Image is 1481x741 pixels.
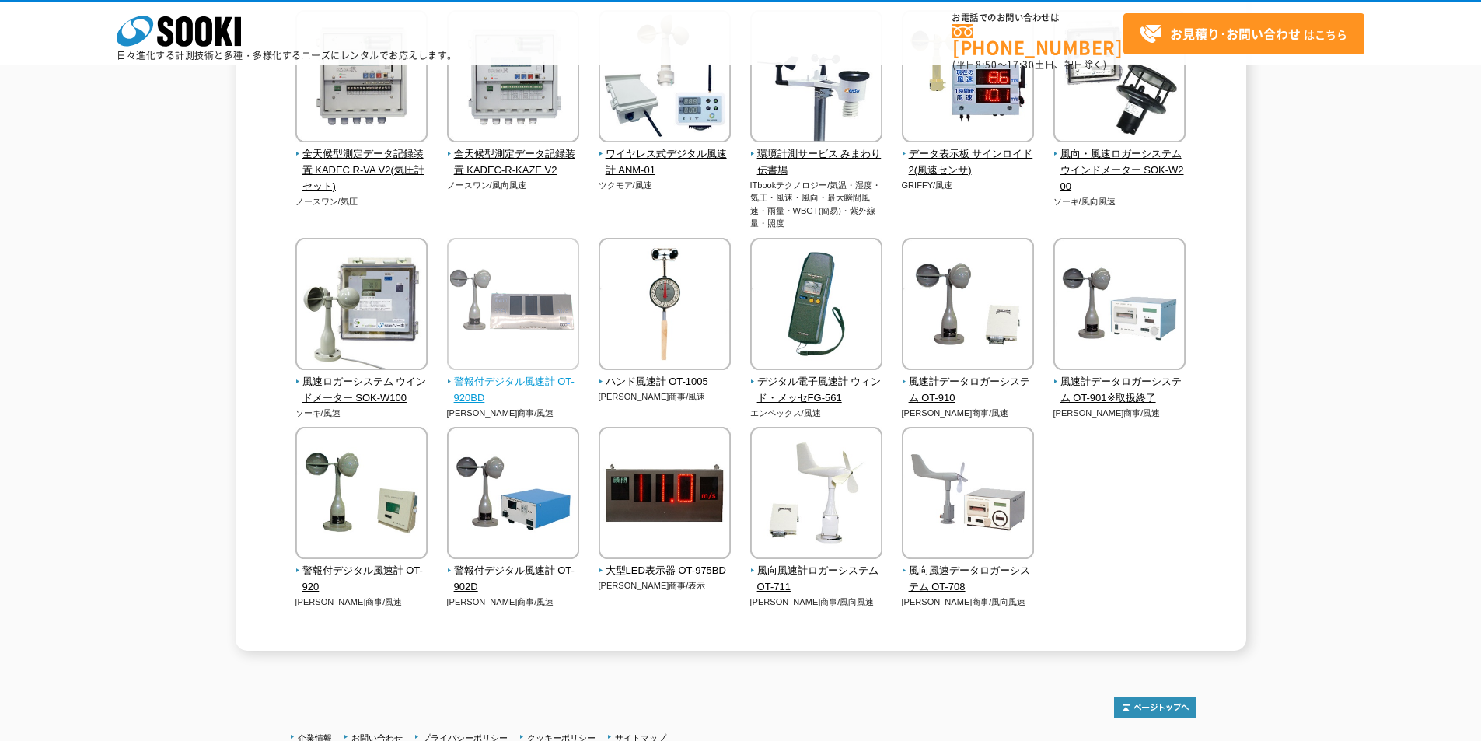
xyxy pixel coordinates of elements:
span: 風速ロガーシステム ウインドメーター SOK-W100 [295,374,428,407]
p: ソーキ/風向風速 [1053,195,1186,208]
span: ワイヤレス式デジタル風速計 ANM-01 [599,146,732,179]
a: ハンド風速計 OT-1005 [599,359,732,390]
img: 風向風速計ロガーシステム OT-711 [750,427,882,563]
span: 8:50 [976,58,997,72]
p: GRIFFY/風速 [902,179,1035,192]
span: 17:30 [1007,58,1035,72]
strong: お見積り･お問い合わせ [1170,24,1301,43]
a: 風向・風速ロガーシステム ウインドメーター SOK-W200 [1053,131,1186,194]
span: 全天候型測定データ記録装置 KADEC-R-KAZE V2 [447,146,580,179]
a: 風速計データロガーシステム OT-910 [902,359,1035,406]
p: [PERSON_NAME]商事/風速 [295,596,428,609]
img: 警報付デジタル風速計 OT-920 [295,427,428,563]
span: (平日 ～ 土日、祝日除く) [952,58,1106,72]
img: 環境計測サービス みまわり伝書鳩 [750,10,882,146]
a: 風向風速データロガーシステム OT-708 [902,548,1035,595]
p: 日々進化する計測技術と多種・多様化するニーズにレンタルでお応えします。 [117,51,457,60]
p: [PERSON_NAME]商事/風速 [1053,407,1186,420]
span: 全天候型測定データ記録装置 KADEC R-VA V2(気圧計セット) [295,146,428,194]
img: 全天候型測定データ記録装置 KADEC R-VA V2(気圧計セット) [295,10,428,146]
span: デジタル電子風速計 ウィンド・メッセFG-561 [750,374,883,407]
img: 風向・風速ロガーシステム ウインドメーター SOK-W200 [1053,10,1186,146]
p: エンペックス/風速 [750,407,883,420]
img: ハンド風速計 OT-1005 [599,238,731,374]
p: ソーキ/風速 [295,407,428,420]
p: [PERSON_NAME]商事/風向風速 [902,596,1035,609]
a: 全天候型測定データ記録装置 KADEC-R-KAZE V2 [447,131,580,178]
p: [PERSON_NAME]商事/風向風速 [750,596,883,609]
img: 風速計データロガーシステム OT-910 [902,238,1034,374]
a: 警報付デジタル風速計 OT-902D [447,548,580,595]
span: 環境計測サービス みまわり伝書鳩 [750,146,883,179]
span: お電話でのお問い合わせは [952,13,1123,23]
a: 警報付デジタル風速計 OT-920 [295,548,428,595]
p: ノースワン/風向風速 [447,179,580,192]
p: [PERSON_NAME]商事/風速 [447,407,580,420]
img: 風向風速データロガーシステム OT-708 [902,427,1034,563]
span: 風速計データロガーシステム OT-910 [902,374,1035,407]
span: データ表示板 サインロイド2(風速センサ) [902,146,1035,179]
a: 大型LED表示器 OT-975BD [599,548,732,579]
p: [PERSON_NAME]商事/風速 [902,407,1035,420]
span: ハンド風速計 OT-1005 [599,374,732,390]
a: 風向風速計ロガーシステム OT-711 [750,548,883,595]
p: ツクモア/風速 [599,179,732,192]
span: はこちら [1139,23,1347,46]
img: データ表示板 サインロイド2(風速センサ) [902,10,1034,146]
span: 風向・風速ロガーシステム ウインドメーター SOK-W200 [1053,146,1186,194]
img: 風速計データロガーシステム OT-901※取扱終了 [1053,238,1186,374]
a: デジタル電子風速計 ウィンド・メッセFG-561 [750,359,883,406]
img: 風速ロガーシステム ウインドメーター SOK-W100 [295,238,428,374]
a: 警報付デジタル風速計 OT-920BD [447,359,580,406]
a: 全天候型測定データ記録装置 KADEC R-VA V2(気圧計セット) [295,131,428,194]
p: [PERSON_NAME]商事/表示 [599,579,732,592]
span: 大型LED表示器 OT-975BD [599,563,732,579]
img: 警報付デジタル風速計 OT-920BD [447,238,579,374]
a: [PHONE_NUMBER] [952,24,1123,56]
a: ワイヤレス式デジタル風速計 ANM-01 [599,131,732,178]
span: 警報付デジタル風速計 OT-920BD [447,374,580,407]
a: 環境計測サービス みまわり伝書鳩 [750,131,883,178]
a: 風速計データロガーシステム OT-901※取扱終了 [1053,359,1186,406]
a: データ表示板 サインロイド2(風速センサ) [902,131,1035,178]
p: ITbookテクノロジー/気温・湿度・気圧・風速・風向・最大瞬間風速・雨量・WBGT(簡易)・紫外線量・照度 [750,179,883,230]
span: 警報付デジタル風速計 OT-902D [447,563,580,596]
span: 警報付デジタル風速計 OT-920 [295,563,428,596]
span: 風向風速データロガーシステム OT-708 [902,563,1035,596]
img: トップページへ [1114,697,1196,718]
a: 風速ロガーシステム ウインドメーター SOK-W100 [295,359,428,406]
a: お見積り･お問い合わせはこちら [1123,13,1364,54]
span: 風速計データロガーシステム OT-901※取扱終了 [1053,374,1186,407]
span: 風向風速計ロガーシステム OT-711 [750,563,883,596]
img: 全天候型測定データ記録装置 KADEC-R-KAZE V2 [447,10,579,146]
p: ノースワン/気圧 [295,195,428,208]
img: ワイヤレス式デジタル風速計 ANM-01 [599,10,731,146]
img: 警報付デジタル風速計 OT-902D [447,427,579,563]
img: 大型LED表示器 OT-975BD [599,427,731,563]
p: [PERSON_NAME]商事/風速 [447,596,580,609]
p: [PERSON_NAME]商事/風速 [599,390,732,404]
img: デジタル電子風速計 ウィンド・メッセFG-561 [750,238,882,374]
